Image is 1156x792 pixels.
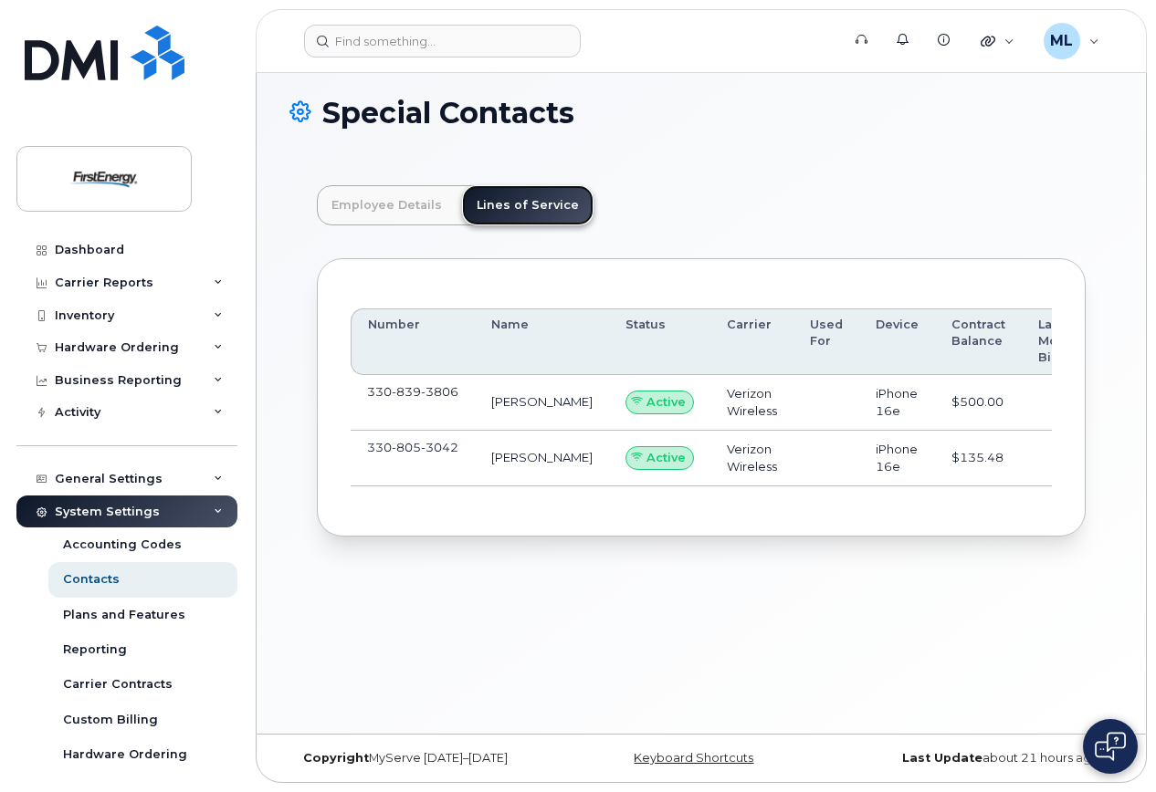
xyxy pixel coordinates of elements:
[710,308,793,375] th: Carrier
[421,440,458,454] span: 3042
[859,431,935,486] td: iPhone 16e
[935,375,1022,431] td: $500.00
[1050,30,1073,52] span: ML
[1095,732,1126,761] img: Open chat
[475,375,609,431] td: [PERSON_NAME]
[634,751,753,765] a: Keyboard Shortcuts
[710,431,793,486] td: Verizon Wireless
[421,384,458,399] span: 3806
[392,384,421,399] span: 839
[1031,23,1112,59] div: Marge Louis
[367,384,458,399] span: 330
[859,308,935,375] th: Device
[838,751,1113,766] div: about 21 hours ago
[793,308,859,375] th: Used For
[367,401,389,416] a: goToDevice
[462,185,594,225] a: Lines of Service
[367,457,389,472] a: goToDevice
[968,23,1027,59] div: Quicklinks
[902,751,983,765] strong: Last Update
[317,185,457,225] a: Employee Details
[289,97,1113,129] h1: Special Contacts
[646,449,686,466] span: Active
[303,751,369,765] strong: Copyright
[609,308,710,375] th: Status
[646,393,686,411] span: Active
[304,25,581,57] input: Find something...
[1022,308,1124,375] th: Last Months Bill
[935,308,1022,375] th: Contract Balance
[367,440,458,454] span: 330
[935,431,1022,486] td: $135.48
[475,431,609,486] td: [PERSON_NAME]
[475,308,609,375] th: Name
[351,308,475,375] th: Number
[859,375,935,431] td: iPhone 16e
[289,751,564,766] div: MyServe [DATE]–[DATE]
[710,375,793,431] td: Verizon Wireless
[392,440,421,454] span: 805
